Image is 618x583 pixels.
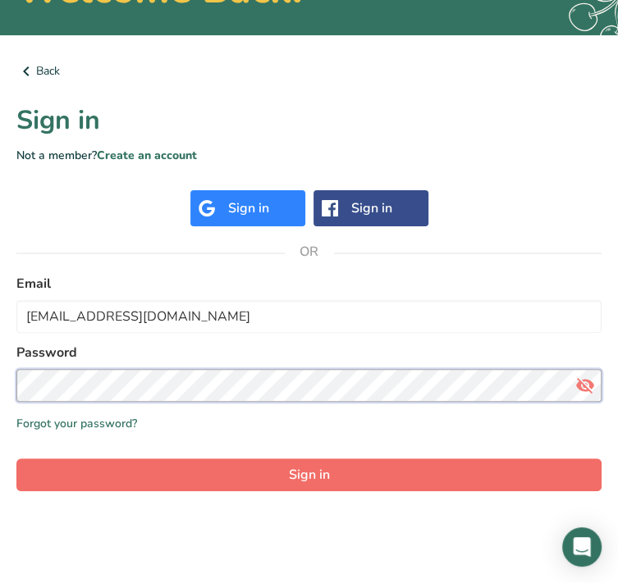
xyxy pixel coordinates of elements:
[289,465,330,485] span: Sign in
[16,415,137,432] a: Forgot your password?
[16,101,602,140] h1: Sign in
[16,458,602,491] button: Sign in
[228,198,269,218] div: Sign in
[16,300,602,333] input: Enter Your Email
[16,147,602,164] p: Not a member?
[16,343,602,362] label: Password
[16,274,602,294] label: Email
[16,61,602,81] a: Back
[562,527,602,567] div: Open Intercom Messenger
[97,148,197,163] a: Create an account
[285,227,334,276] span: OR
[351,198,392,218] div: Sign in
